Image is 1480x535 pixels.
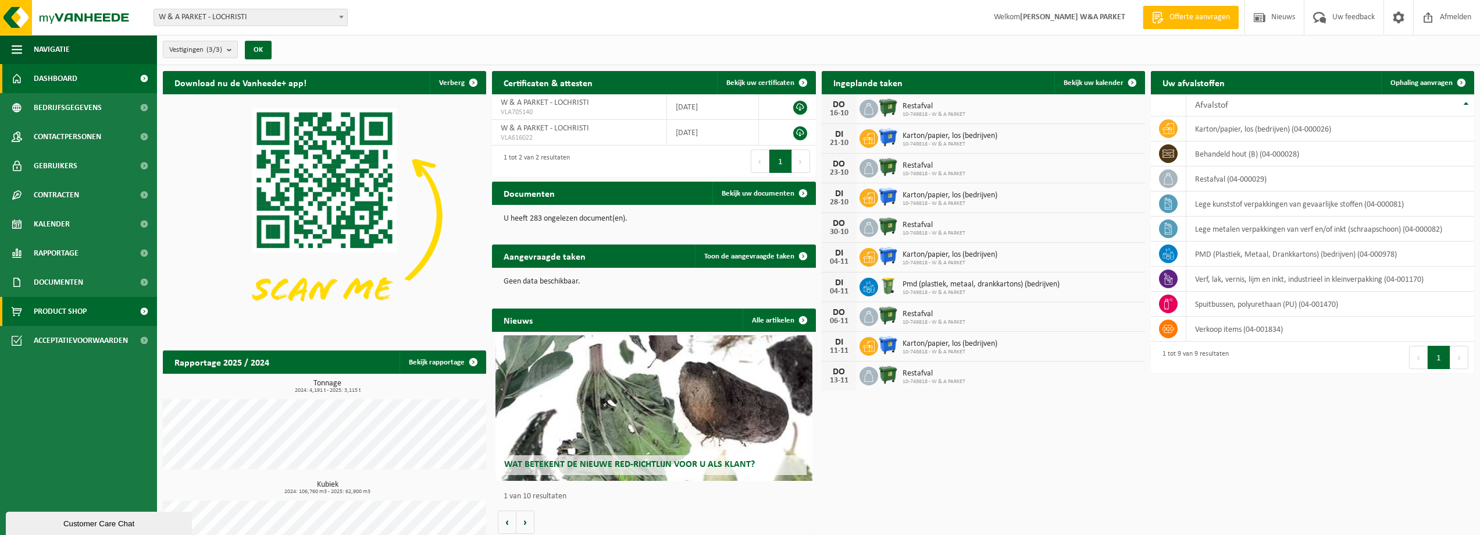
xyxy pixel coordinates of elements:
[903,230,965,237] span: 10-749818 - W & A PARKET
[1186,166,1474,192] td: restafval (04-000029)
[743,309,815,332] a: Alle artikelen
[430,71,485,94] button: Verberg
[206,46,222,54] count: (3/3)
[169,489,486,495] span: 2024: 106,760 m3 - 2025: 62,900 m3
[828,317,851,325] div: 06-11
[163,71,318,94] h2: Download nu de Vanheede+ app!
[1151,71,1236,94] h2: Uw afvalstoffen
[828,249,851,258] div: DI
[34,268,83,297] span: Documenten
[154,9,348,26] span: W & A PARKET - LOCHRISTI
[828,338,851,347] div: DI
[828,160,851,169] div: DO
[903,111,965,118] span: 10-749818 - W & A PARKET
[1020,13,1125,22] strong: [PERSON_NAME] W&A PARKET
[1186,292,1474,317] td: spuitbussen, polyurethaan (PU) (04-001470)
[878,217,898,236] img: WB-1100-HPE-GN-01
[34,326,128,355] span: Acceptatievoorwaarden
[34,35,70,64] span: Navigatie
[903,250,997,260] span: Karton/papier, los (bedrijven)
[878,127,898,147] img: WB-1100-HPE-BE-01
[495,335,812,481] a: Wat betekent de nieuwe RED-richtlijn voor u als klant?
[400,350,485,374] a: Bekijk rapportage
[878,335,898,355] img: WB-1100-HPE-BE-01
[1186,116,1474,141] td: karton/papier, los (bedrijven) (04-000026)
[245,41,272,59] button: OK
[34,210,70,239] span: Kalender
[903,339,997,349] span: Karton/papier, los (bedrijven)
[169,380,486,394] h3: Tonnage
[903,378,965,385] span: 10-749818 - W & A PARKET
[828,347,851,355] div: 11-11
[828,100,851,109] div: DO
[903,141,997,148] span: 10-749818 - W & A PARKET
[903,310,965,319] span: Restafval
[1186,192,1474,217] td: lege kunststof verpakkingen van gevaarlijke stoffen (04-000081)
[501,133,658,143] span: VLA616022
[492,182,566,204] h2: Documenten
[695,245,815,268] a: Toon de aangevraagde taken
[667,120,759,146] td: [DATE]
[1428,346,1450,369] button: 1
[878,157,898,177] img: WB-1100-HPE-GN-01
[828,189,851,199] div: DI
[828,109,851,118] div: 16-10
[1409,346,1428,369] button: Previous
[498,148,570,174] div: 1 tot 2 van 2 resultaten
[501,124,589,133] span: W & A PARKET - LOCHRISTI
[903,191,997,200] span: Karton/papier, los (bedrijven)
[903,260,997,267] span: 10-749818 - W & A PARKET
[878,246,898,266] img: WB-1100-HPE-BE-01
[712,182,815,205] a: Bekijk uw documenten
[903,221,965,230] span: Restafval
[903,349,997,356] span: 10-749818 - W & A PARKET
[903,200,997,207] span: 10-749818 - W & A PARKET
[792,150,810,173] button: Next
[1143,6,1239,29] a: Offerte aanvragen
[878,365,898,385] img: WB-1100-HPE-GN-01
[6,509,194,535] iframe: chat widget
[769,150,792,173] button: 1
[903,171,965,178] span: 10-749818 - W & A PARKET
[878,276,898,296] img: WB-0240-HPE-GN-50
[501,108,658,117] span: VLA705140
[1381,71,1473,94] a: Ophaling aanvragen
[34,122,101,151] span: Contactpersonen
[498,511,516,534] button: Vorige
[169,41,222,59] span: Vestigingen
[704,253,794,260] span: Toon de aangevraagde taken
[1064,79,1124,87] span: Bekijk uw kalender
[1167,12,1233,23] span: Offerte aanvragen
[878,187,898,207] img: WB-1100-HPE-BE-01
[828,308,851,317] div: DO
[903,369,965,378] span: Restafval
[828,139,851,147] div: 21-10
[903,319,965,326] span: 10-749818 - W & A PARKET
[154,9,347,26] span: W & A PARKET - LOCHRISTI
[828,169,851,177] div: 23-10
[34,93,102,122] span: Bedrijfsgegevens
[903,132,997,141] span: Karton/papier, los (bedrijven)
[1186,217,1474,242] td: lege metalen verpakkingen van verf en/of inkt (schraapschoon) (04-000082)
[34,180,79,210] span: Contracten
[828,278,851,288] div: DI
[1195,101,1228,110] span: Afvalstof
[516,511,534,534] button: Volgende
[726,79,794,87] span: Bekijk uw certificaten
[34,64,77,93] span: Dashboard
[169,388,486,394] span: 2024: 4,191 t - 2025: 3,115 t
[903,102,965,111] span: Restafval
[828,288,851,296] div: 04-11
[878,306,898,325] img: WB-1100-HPE-GN-01
[878,98,898,118] img: WB-1100-HPE-GN-01
[828,367,851,377] div: DO
[439,79,465,87] span: Verberg
[828,258,851,266] div: 04-11
[1450,346,1468,369] button: Next
[504,215,804,223] p: U heeft 283 ongelezen document(en).
[828,199,851,207] div: 28-10
[169,481,486,495] h3: Kubiek
[34,239,79,268] span: Rapportage
[822,71,914,94] h2: Ingeplande taken
[1054,71,1144,94] a: Bekijk uw kalender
